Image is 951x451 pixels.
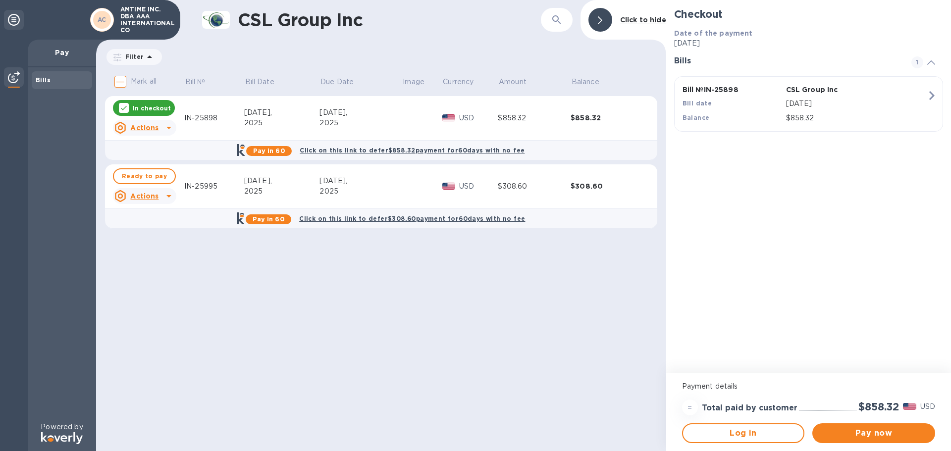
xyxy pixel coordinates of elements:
button: Ready to pay [113,168,176,184]
div: [DATE], [319,176,402,186]
div: 2025 [244,186,320,197]
span: Bill № [185,77,218,87]
div: [DATE], [319,107,402,118]
img: USD [442,183,456,190]
h1: CSL Group Inc [238,9,498,30]
h3: Bills [674,56,899,66]
h3: Total paid by customer [702,403,797,413]
div: IN-25995 [184,181,244,192]
p: USD [459,113,498,123]
p: CSL Group Inc [786,85,886,95]
b: Bill date [683,100,712,107]
b: Pay in 60 [253,215,285,223]
div: 2025 [319,186,402,197]
span: Balance [572,77,612,87]
u: Actions [130,192,158,200]
b: Pay in 60 [253,147,285,154]
p: Balance [572,77,599,87]
b: Bills [36,76,51,84]
img: USD [903,403,916,410]
p: In checkout [133,104,171,112]
div: [DATE], [244,107,320,118]
b: Click on this link to defer $858.32 payment for 60 days with no fee [300,147,525,154]
b: Click on this link to defer $308.60 payment for 60 days with no fee [299,215,525,222]
div: = [682,400,698,415]
p: Payment details [682,381,935,392]
div: [DATE], [244,176,320,186]
div: $858.32 [571,113,643,123]
u: Actions [130,124,158,132]
span: Amount [499,77,539,87]
p: Bill № IN-25898 [683,85,782,95]
img: USD [442,114,456,121]
p: AMTIME INC. DBA AAA INTERNATIONAL CO [120,6,170,34]
b: Date of the payment [674,29,753,37]
div: 2025 [244,118,320,128]
p: [DATE] [786,99,927,109]
p: Amount [499,77,527,87]
span: 1 [911,56,923,68]
span: Pay now [820,427,927,439]
span: Bill Date [245,77,287,87]
p: Pay [36,48,88,57]
p: USD [920,401,935,412]
div: $308.60 [571,181,643,191]
b: Click to hide [620,16,666,24]
p: Bill Date [245,77,274,87]
p: Due Date [320,77,354,87]
p: Filter [121,52,144,61]
p: Powered by [41,422,83,432]
span: Due Date [320,77,367,87]
div: IN-25898 [184,113,244,123]
span: Log in [691,427,796,439]
p: Currency [443,77,474,87]
p: $858.32 [786,113,927,123]
b: AC [98,16,106,23]
div: $858.32 [498,113,571,123]
button: Bill №IN-25898CSL Group IncBill date[DATE]Balance$858.32 [674,76,943,132]
button: Pay now [812,423,935,443]
div: 2025 [319,118,402,128]
p: USD [459,181,498,192]
span: Ready to pay [122,170,167,182]
button: Log in [682,423,805,443]
div: $308.60 [498,181,571,192]
h2: $858.32 [858,401,899,413]
p: Bill № [185,77,206,87]
b: Balance [683,114,710,121]
p: Image [403,77,424,87]
h2: Checkout [674,8,943,20]
img: Logo [41,432,83,444]
p: Mark all [131,76,157,87]
p: [DATE] [674,38,943,49]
